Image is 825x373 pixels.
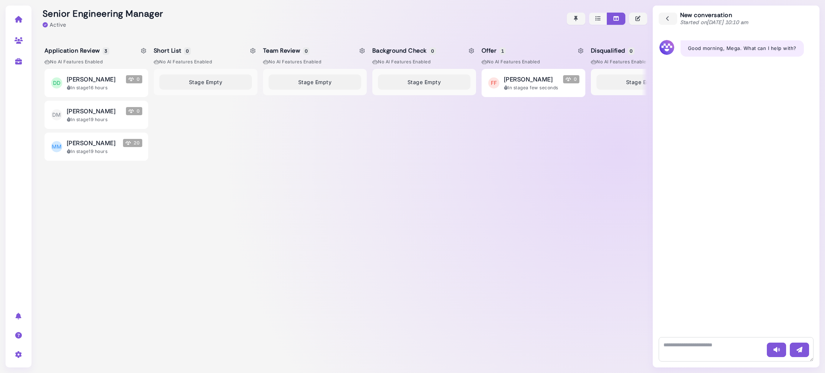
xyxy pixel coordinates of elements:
h2: Senior Engineering Manager [43,9,163,19]
span: [PERSON_NAME] [67,107,116,116]
img: Megan Score [129,109,134,114]
span: No AI Features enabled [372,59,430,65]
span: Stage Empty [189,78,222,86]
span: Stage Empty [298,78,332,86]
span: Stage Empty [407,78,441,86]
span: FF [488,77,499,89]
span: [PERSON_NAME] [67,139,116,147]
button: FF [PERSON_NAME] Megan Score 0 In stagea few seconds [482,69,585,97]
span: No AI Features enabled [482,59,540,65]
span: 0 [628,47,634,55]
span: 0 [303,47,309,55]
button: DD [PERSON_NAME] Megan Score 0 In stage16 hours [44,69,148,97]
h5: Disqualified [591,47,633,54]
img: Megan Score [566,77,571,82]
span: 0 [126,75,142,83]
span: 3 [103,47,109,55]
div: In stage 19 hours [67,148,142,155]
div: In stage 19 hours [67,116,142,123]
span: [PERSON_NAME] [67,75,116,84]
span: DM [51,109,62,120]
img: Megan Score [126,140,131,146]
span: 0 [429,47,436,55]
h5: Background Check [372,47,435,54]
span: DD [51,77,62,89]
h5: Team Review [263,47,308,54]
div: Active [43,21,66,29]
button: MM [PERSON_NAME] Megan Score 20 In stage19 hours [44,133,148,161]
h5: Offer [482,47,505,54]
span: No AI Features enabled [263,59,321,65]
span: No AI Features enabled [591,59,649,65]
div: In stage a few seconds [504,84,579,91]
div: New conversation [680,11,749,26]
span: 20 [123,139,142,147]
span: MM [51,141,62,152]
span: 0 [563,75,579,83]
h5: Short List [154,47,190,54]
div: In stage 16 hours [67,84,142,91]
span: [PERSON_NAME] [504,75,553,84]
button: DM [PERSON_NAME] Megan Score 0 In stage19 hours [44,101,148,129]
span: No AI Features enabled [44,59,103,65]
span: 0 [184,47,190,55]
div: Good morning, Mega. What can I help with? [681,40,804,57]
h5: Application Review [44,47,108,54]
span: 0 [126,107,142,115]
span: 1 [499,47,506,55]
span: No AI Features enabled [154,59,212,65]
span: Started on [680,19,749,26]
img: Megan Score [129,77,134,82]
span: Stage Empty [626,78,659,86]
time: [DATE] 10:10 am [707,19,748,26]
